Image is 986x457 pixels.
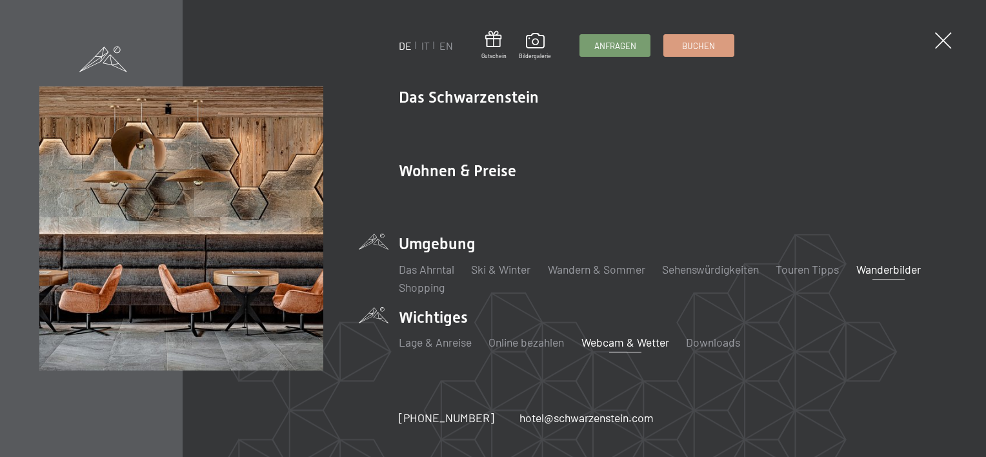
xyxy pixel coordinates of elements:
a: DE [399,39,412,52]
span: Buchen [682,40,715,52]
a: Sehenswürdigkeiten [662,262,759,276]
a: Wanderbilder [856,262,921,276]
a: hotel@schwarzenstein.com [519,410,654,426]
a: Buchen [664,35,734,56]
a: Lage & Anreise [399,335,472,349]
a: Gutschein [481,31,507,60]
span: Bildergalerie [519,52,551,60]
a: [PHONE_NUMBER] [399,410,494,426]
a: EN [439,39,453,52]
a: IT [421,39,430,52]
span: Anfragen [594,40,636,52]
span: Gutschein [481,52,507,60]
a: Bildergalerie [519,33,551,60]
a: Wandern & Sommer [548,262,645,276]
a: Anfragen [580,35,650,56]
img: Wellnesshotels - Bar - Spieltische - Kinderunterhaltung [39,86,323,371]
a: Touren Tipps [776,262,839,276]
a: Online bezahlen [488,335,564,349]
a: Shopping [399,280,445,294]
a: Webcam & Wetter [581,335,669,349]
a: Downloads [686,335,740,349]
a: Das Ahrntal [399,262,454,276]
a: Ski & Winter [471,262,530,276]
span: [PHONE_NUMBER] [399,411,494,425]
